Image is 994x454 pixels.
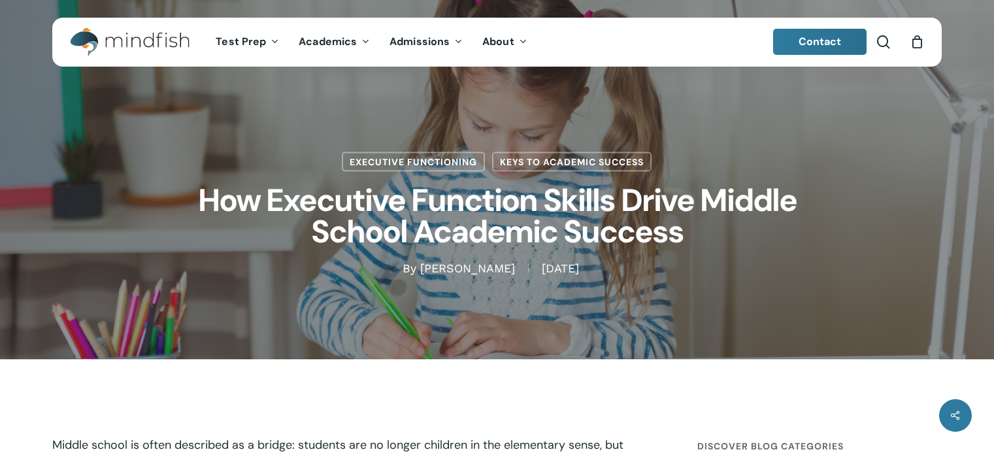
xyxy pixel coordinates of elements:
span: Admissions [389,35,450,48]
a: Cart [910,35,924,49]
span: [DATE] [528,264,592,273]
span: Contact [799,35,842,48]
a: Executive Functioning [342,152,485,172]
nav: Main Menu [206,18,537,67]
a: Contact [773,29,867,55]
a: About [472,37,537,48]
header: Main Menu [52,18,942,67]
a: Admissions [380,37,472,48]
span: Test Prep [216,35,266,48]
a: [PERSON_NAME] [420,261,515,275]
a: Keys to Academic Success [492,152,652,172]
h1: How Executive Function Skills Drive Middle School Academic Success [171,172,824,261]
span: Academics [299,35,357,48]
span: By [403,264,416,273]
a: Test Prep [206,37,289,48]
span: About [482,35,514,48]
a: Academics [289,37,380,48]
